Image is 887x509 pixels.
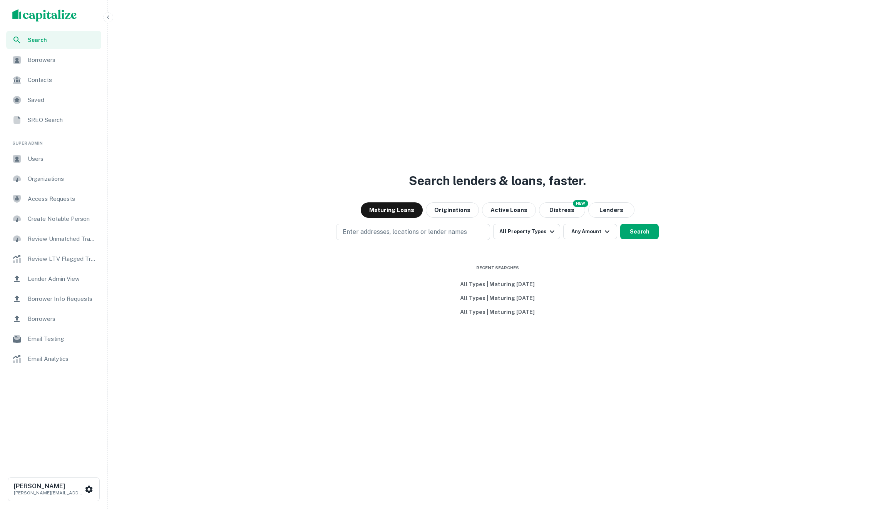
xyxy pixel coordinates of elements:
[28,115,97,125] span: SREO Search
[409,172,586,190] h3: Search lenders & loans, faster.
[573,200,588,207] div: NEW
[6,170,101,188] a: Organizations
[28,294,97,304] span: Borrower Info Requests
[6,270,101,288] a: Lender Admin View
[28,274,97,284] span: Lender Admin View
[28,234,97,244] span: Review Unmatched Transactions
[426,202,479,218] button: Originations
[28,214,97,224] span: Create Notable Person
[6,250,101,268] a: Review LTV Flagged Transactions
[6,71,101,89] a: Contacts
[343,227,467,237] p: Enter addresses, locations or lender names
[6,131,101,150] li: Super Admin
[28,254,97,264] span: Review LTV Flagged Transactions
[440,305,555,319] button: All Types | Maturing [DATE]
[361,202,423,218] button: Maturing Loans
[6,190,101,208] a: Access Requests
[6,111,101,129] a: SREO Search
[28,75,97,85] span: Contacts
[440,291,555,305] button: All Types | Maturing [DATE]
[6,350,101,368] a: Email Analytics
[6,330,101,348] a: Email Testing
[440,265,555,271] span: Recent Searches
[849,447,887,484] iframe: Chat Widget
[28,194,97,204] span: Access Requests
[28,354,97,364] span: Email Analytics
[28,314,97,324] span: Borrowers
[336,224,490,240] button: Enter addresses, locations or lender names
[6,51,101,69] a: Borrowers
[620,224,659,239] button: Search
[539,202,585,218] button: Search distressed loans with lien and other non-mortgage details.
[14,489,83,496] p: [PERSON_NAME][EMAIL_ADDRESS][DOMAIN_NAME]
[8,477,100,501] button: [PERSON_NAME][PERSON_NAME][EMAIL_ADDRESS][DOMAIN_NAME]
[28,174,97,184] span: Organizations
[12,9,77,22] img: capitalize-logo.png
[28,36,97,44] span: Search
[6,310,101,328] a: Borrowers
[6,150,101,168] a: Users
[6,210,101,228] a: Create Notable Person
[6,91,101,109] a: Saved
[28,334,97,344] span: Email Testing
[28,95,97,105] span: Saved
[440,277,555,291] button: All Types | Maturing [DATE]
[588,202,634,218] button: Lenders
[482,202,536,218] button: Active Loans
[6,290,101,308] a: Borrower Info Requests
[493,224,560,239] button: All Property Types
[6,230,101,248] a: Review Unmatched Transactions
[6,31,101,49] a: Search
[14,483,83,489] h6: [PERSON_NAME]
[28,55,97,65] span: Borrowers
[563,224,617,239] button: Any Amount
[28,154,97,164] span: Users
